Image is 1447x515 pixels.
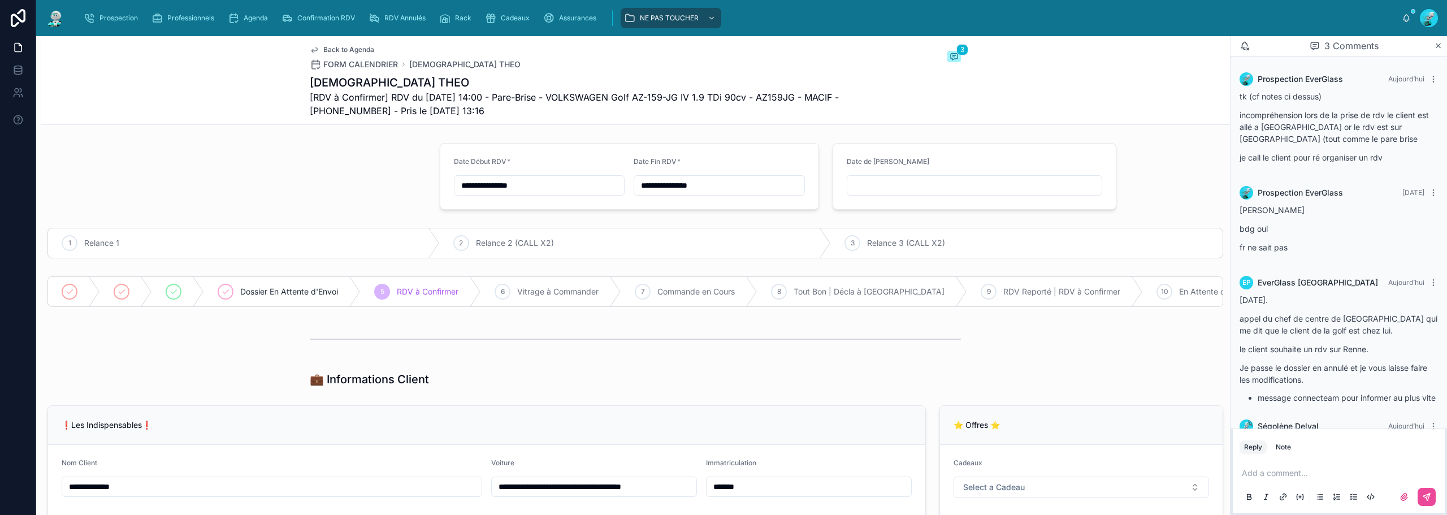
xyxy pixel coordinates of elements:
p: le client souhaite un rdv sur Renne. [1240,343,1438,355]
button: 3 [947,51,961,64]
span: Dossier En Attente d'Envoi [240,286,338,297]
span: Rack [455,14,471,23]
button: Reply [1240,440,1267,454]
span: Prospection EverGlass [1258,187,1343,198]
p: fr ne sait pas [1240,241,1438,253]
span: 5 [380,287,384,296]
a: Back to Agenda [310,45,374,54]
a: Agenda [224,8,276,28]
span: Vitrage à Commander [517,286,599,297]
span: Prospection [99,14,138,23]
span: Cadeaux [954,458,982,467]
span: 9 [987,287,991,296]
span: Tout Bon | Décla à [GEOGRAPHIC_DATA] [794,286,945,297]
p: [PERSON_NAME] [1240,204,1438,216]
span: Ségolène Delval [1258,421,1319,432]
span: Assurances [559,14,596,23]
span: Cadeaux [501,14,530,23]
span: ⭐ Offres ⭐ [954,420,1000,430]
span: ❗Les Indispensables❗ [62,420,151,430]
span: Back to Agenda [323,45,374,54]
span: Relance 3 (CALL X2) [867,237,945,249]
span: 7 [641,287,645,296]
span: Select a Cadeau [963,482,1025,493]
span: Prospection EverGlass [1258,73,1343,85]
p: Je passe le dossier en annulé et je vous laisse faire les modifications. [1240,362,1438,386]
img: App logo [45,9,66,27]
a: Rack [436,8,479,28]
span: [DATE] [1402,188,1424,197]
span: EverGlass [GEOGRAPHIC_DATA] [1258,277,1378,288]
span: Date Début RDV [454,157,506,166]
p: bdg oui [1240,223,1438,235]
span: FORM CALENDRIER [323,59,398,70]
span: Nom Client [62,458,97,467]
span: Aujourd’hui [1388,75,1424,83]
p: incompréhension lors de la prise de rdv le client est allé a [GEOGRAPHIC_DATA] or le rdv est sur ... [1240,109,1438,145]
span: Date de [PERSON_NAME] [847,157,929,166]
div: scrollable content [75,6,1402,31]
a: Confirmation RDV [278,8,363,28]
span: Commande en Cours [657,286,735,297]
span: [RDV à Confirmer] RDV du [DATE] 14:00 - Pare-Brise - VOLKSWAGEN Golf AZ-159-JG IV 1.9 TDi 90cv - ... [310,90,876,118]
li: message connecteam pour informer au plus vite [1258,392,1438,404]
span: 6 [501,287,505,296]
p: je call le client pour ré organiser un rdv [1240,152,1438,163]
span: Immatriculation [706,458,756,467]
a: FORM CALENDRIER [310,59,398,70]
span: 10 [1161,287,1168,296]
span: 8 [777,287,781,296]
span: Aujourd’hui [1388,422,1424,430]
span: 3 [851,239,855,248]
span: 1 [68,239,71,248]
span: Relance 2 (CALL X2) [476,237,554,249]
span: RDV Annulés [384,14,426,23]
a: Cadeaux [482,8,538,28]
a: NE PAS TOUCHER [621,8,721,28]
span: 3 [956,44,968,55]
span: Relance 1 [84,237,119,249]
a: Prospection [80,8,146,28]
a: [DEMOGRAPHIC_DATA] THEO [409,59,521,70]
button: Select Button [954,477,1209,498]
span: 3 Comments [1324,39,1379,53]
span: Agenda [244,14,268,23]
button: Note [1271,440,1296,454]
span: En Attente de Paiement [1179,286,1267,297]
h1: [DEMOGRAPHIC_DATA] THEO [310,75,876,90]
a: Professionnels [148,8,222,28]
span: NE PAS TOUCHER [640,14,699,23]
a: Assurances [540,8,604,28]
span: 2 [459,239,463,248]
span: RDV à Confirmer [397,286,458,297]
span: RDV Reporté | RDV à Confirmer [1003,286,1120,297]
span: Date Fin RDV [634,157,677,166]
span: Voiture [491,458,514,467]
span: Aujourd’hui [1388,278,1424,287]
p: tk (cf notes ci dessus) [1240,90,1438,102]
span: Confirmation RDV [297,14,355,23]
div: Note [1276,443,1291,452]
span: Professionnels [167,14,214,23]
a: RDV Annulés [365,8,434,28]
h1: 💼 Informations Client [310,371,429,387]
p: [DATE]. [1240,294,1438,306]
span: EP [1242,278,1251,287]
p: appel du chef de centre de [GEOGRAPHIC_DATA] qui me dit que le client de la golf est chez lui. [1240,313,1438,336]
